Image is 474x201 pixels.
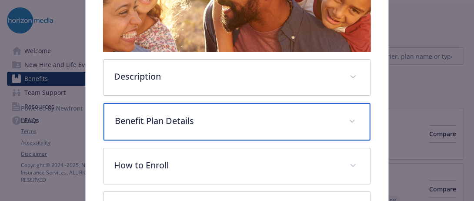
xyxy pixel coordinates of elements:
p: How to Enroll [114,159,339,172]
p: Benefit Plan Details [115,114,338,127]
div: How to Enroll [103,148,371,184]
p: Description [114,70,339,83]
div: Description [103,60,371,95]
div: Benefit Plan Details [103,103,371,141]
